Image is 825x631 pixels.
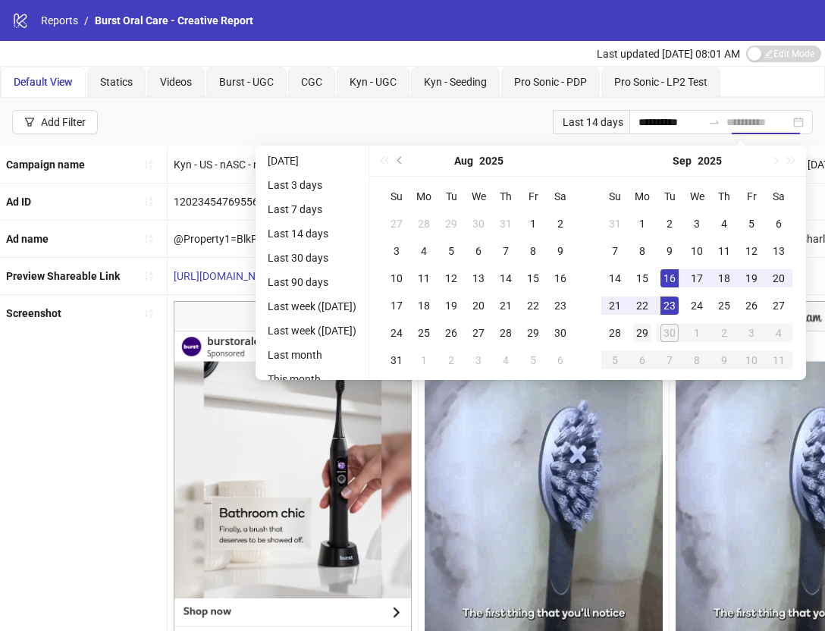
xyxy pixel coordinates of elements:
[551,215,569,233] div: 2
[383,237,410,265] td: 2025-08-03
[84,12,89,29] li: /
[601,347,629,374] td: 2025-10-05
[492,237,519,265] td: 2025-08-07
[442,351,460,369] div: 2
[551,324,569,342] div: 30
[262,273,362,291] li: Last 90 days
[715,351,733,369] div: 9
[262,249,362,267] li: Last 30 days
[715,215,733,233] div: 4
[469,297,488,315] div: 20
[497,242,515,260] div: 7
[633,297,651,315] div: 22
[41,116,86,128] div: Add Filter
[547,210,574,237] td: 2025-08-02
[469,215,488,233] div: 30
[656,292,683,319] td: 2025-09-23
[742,215,761,233] div: 5
[219,76,274,88] span: Burst - UGC
[711,183,738,210] th: Th
[387,297,406,315] div: 17
[143,234,154,244] span: sort-ascending
[410,319,438,347] td: 2025-08-25
[765,319,792,347] td: 2025-10-04
[519,292,547,319] td: 2025-08-22
[415,324,433,342] div: 25
[143,159,154,170] span: sort-ascending
[688,324,706,342] div: 1
[629,237,656,265] td: 2025-09-08
[410,210,438,237] td: 2025-07-28
[262,176,362,194] li: Last 3 days
[6,159,85,171] b: Campaign name
[770,324,788,342] div: 4
[673,146,692,176] button: Choose a month
[383,319,410,347] td: 2025-08-24
[683,265,711,292] td: 2025-09-17
[601,237,629,265] td: 2025-09-07
[465,237,492,265] td: 2025-08-06
[143,308,154,319] span: sort-ascending
[95,14,253,27] span: Burst Oral Care - Creative Report
[742,351,761,369] div: 10
[629,347,656,374] td: 2025-10-06
[174,270,281,282] a: [URL][DOMAIN_NAME]
[6,233,49,245] b: Ad name
[606,324,624,342] div: 28
[770,351,788,369] div: 11
[715,242,733,260] div: 11
[438,347,465,374] td: 2025-09-02
[711,319,738,347] td: 2025-10-02
[765,265,792,292] td: 2025-09-20
[519,210,547,237] td: 2025-08-01
[614,76,707,88] span: Pro Sonic - LP2 Test
[633,269,651,287] div: 15
[715,324,733,342] div: 2
[738,347,765,374] td: 2025-10-10
[688,351,706,369] div: 8
[465,265,492,292] td: 2025-08-13
[514,76,587,88] span: Pro Sonic - PDP
[492,265,519,292] td: 2025-08-14
[442,324,460,342] div: 26
[601,265,629,292] td: 2025-09-14
[688,242,706,260] div: 10
[656,265,683,292] td: 2025-09-16
[683,183,711,210] th: We
[6,307,61,319] b: Screenshot
[519,183,547,210] th: Fr
[683,292,711,319] td: 2025-09-24
[438,319,465,347] td: 2025-08-26
[738,237,765,265] td: 2025-09-12
[387,351,406,369] div: 31
[738,292,765,319] td: 2025-09-26
[547,319,574,347] td: 2025-08-30
[601,319,629,347] td: 2025-09-28
[629,210,656,237] td: 2025-09-01
[711,292,738,319] td: 2025-09-25
[742,242,761,260] div: 12
[606,215,624,233] div: 31
[469,324,488,342] div: 27
[629,319,656,347] td: 2025-09-29
[519,265,547,292] td: 2025-08-15
[168,184,418,220] div: 120234547695560400
[410,183,438,210] th: Mo
[524,324,542,342] div: 29
[715,269,733,287] div: 18
[633,215,651,233] div: 1
[708,116,720,128] span: to
[633,351,651,369] div: 6
[143,196,154,207] span: sort-ascending
[711,265,738,292] td: 2025-09-18
[415,297,433,315] div: 18
[524,297,542,315] div: 22
[492,292,519,319] td: 2025-08-21
[262,152,362,170] li: [DATE]
[469,351,488,369] div: 3
[660,269,679,287] div: 16
[606,351,624,369] div: 5
[551,297,569,315] div: 23
[770,269,788,287] div: 20
[14,76,73,88] span: Default View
